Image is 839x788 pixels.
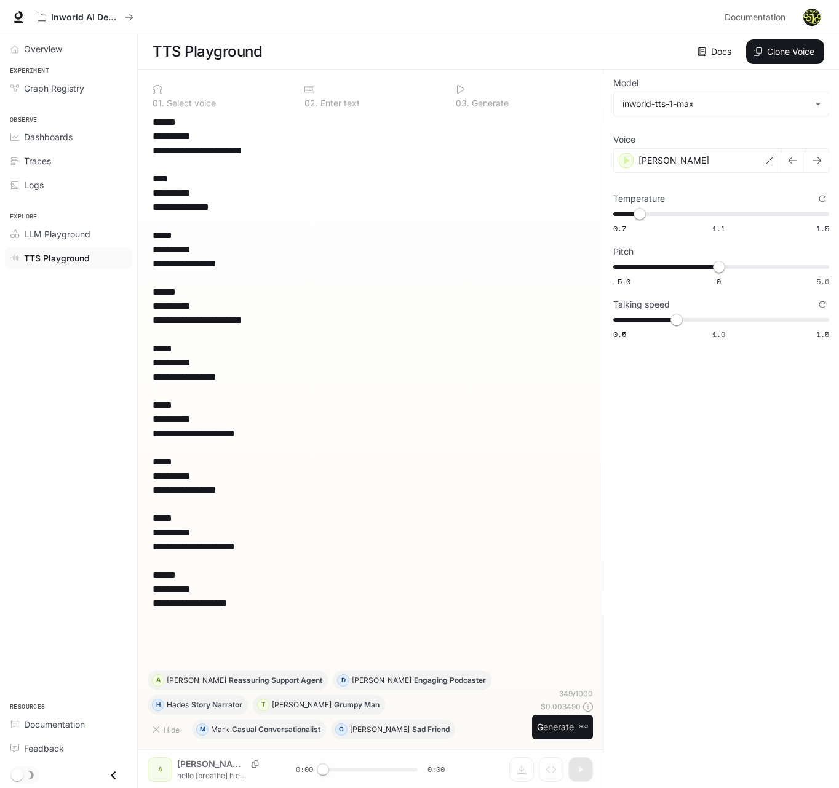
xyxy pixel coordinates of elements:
button: Reset to default [816,298,829,311]
p: Talking speed [613,300,670,309]
div: T [258,695,269,715]
p: Select voice [164,99,216,108]
a: Graph Registry [5,78,132,99]
div: O [336,720,347,739]
p: ⌘⏎ [579,723,588,731]
div: D [338,671,349,690]
button: D[PERSON_NAME]Engaging Podcaster [333,671,491,690]
a: Traces [5,150,132,172]
p: Inworld AI Demos [51,12,120,23]
p: 0 1 . [153,99,164,108]
p: Sad Friend [412,726,450,733]
a: TTS Playground [5,247,132,269]
button: User avatar [800,5,824,30]
button: Clone Voice [746,39,824,64]
p: Mark [211,726,229,733]
span: -5.0 [613,276,630,287]
div: inworld-tts-1-max [622,98,809,110]
button: Hide [148,720,187,739]
span: Graph Registry [24,82,84,95]
span: Dashboards [24,130,73,143]
p: Grumpy Man [334,701,380,709]
p: [PERSON_NAME] [350,726,410,733]
span: 1.5 [816,223,829,234]
p: 349 / 1000 [559,688,593,699]
span: 0.5 [613,329,626,340]
button: A[PERSON_NAME]Reassuring Support Agent [148,671,328,690]
span: Dark mode toggle [11,768,23,781]
p: Casual Conversationalist [232,726,320,733]
button: All workspaces [32,5,139,30]
img: User avatar [803,9,821,26]
p: Story Narrator [191,701,242,709]
h1: TTS Playground [153,39,262,64]
button: HHadesStory Narrator [148,695,248,715]
span: Logs [24,178,44,191]
button: MMarkCasual Conversationalist [192,720,326,739]
span: 5.0 [816,276,829,287]
div: inworld-tts-1-max [614,92,829,116]
p: 0 3 . [456,99,469,108]
p: Hades [167,701,189,709]
button: Reset to default [816,192,829,205]
a: LLM Playground [5,223,132,245]
a: Feedback [5,738,132,759]
p: Generate [469,99,509,108]
span: Documentation [24,718,85,731]
button: T[PERSON_NAME]Grumpy Man [253,695,385,715]
a: Dashboards [5,126,132,148]
div: A [153,671,164,690]
a: Documentation [5,714,132,735]
p: [PERSON_NAME] [167,677,226,684]
p: Engaging Podcaster [414,677,486,684]
p: Temperature [613,194,665,203]
p: Model [613,79,638,87]
div: M [197,720,208,739]
p: [PERSON_NAME] [352,677,412,684]
span: Traces [24,154,51,167]
a: Logs [5,174,132,196]
span: 0.7 [613,223,626,234]
span: 1.5 [816,329,829,340]
p: $ 0.003490 [541,701,581,712]
div: H [153,695,164,715]
span: 0 [717,276,721,287]
p: [PERSON_NAME] [272,701,332,709]
button: O[PERSON_NAME]Sad Friend [331,720,455,739]
span: 1.0 [712,329,725,340]
span: Documentation [725,10,785,25]
p: [PERSON_NAME] [638,154,709,167]
span: Feedback [24,742,64,755]
a: Docs [695,39,736,64]
p: Pitch [613,247,634,256]
p: Enter text [318,99,360,108]
p: 0 2 . [304,99,318,108]
button: Generate⌘⏎ [532,715,593,740]
span: 1.1 [712,223,725,234]
span: LLM Playground [24,228,90,241]
a: Overview [5,38,132,60]
button: Close drawer [100,763,127,788]
p: Reassuring Support Agent [229,677,322,684]
span: Overview [24,42,62,55]
a: Documentation [720,5,795,30]
span: TTS Playground [24,252,90,265]
p: Voice [613,135,635,144]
